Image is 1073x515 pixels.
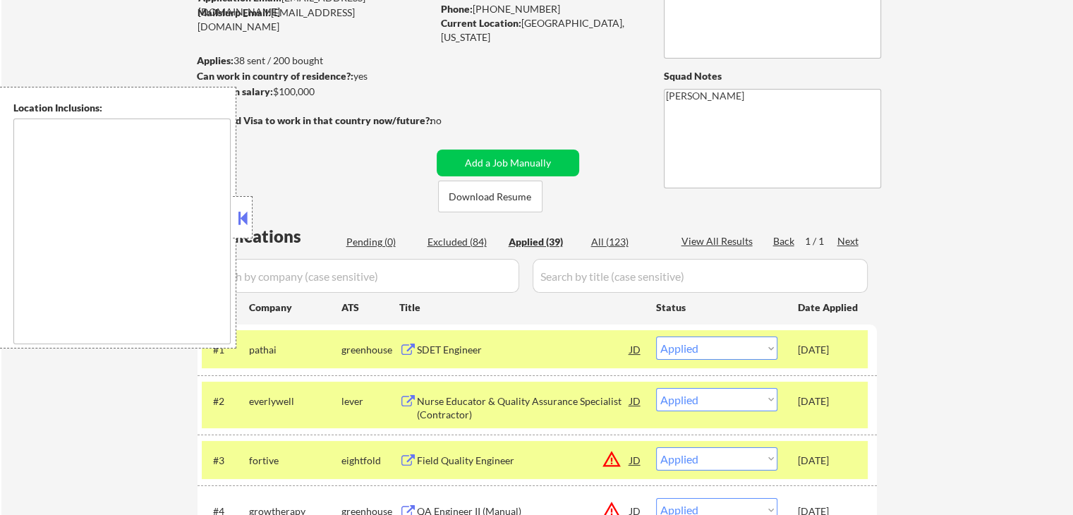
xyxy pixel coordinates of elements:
div: eightfold [341,454,399,468]
div: [DATE] [798,454,860,468]
div: All (123) [591,235,662,249]
strong: Minimum salary: [197,85,273,97]
div: Pending (0) [346,235,417,249]
div: JD [629,388,643,413]
strong: Applies: [197,54,234,66]
button: Add a Job Manually [437,150,579,176]
div: 38 sent / 200 bought [197,54,432,68]
div: Date Applied [798,301,860,315]
div: Company [249,301,341,315]
strong: Mailslurp Email: [198,6,271,18]
div: [PHONE_NUMBER] [441,2,641,16]
div: Title [399,301,643,315]
div: #1 [213,343,238,357]
div: Applications [202,228,341,245]
div: #3 [213,454,238,468]
div: Squad Notes [664,69,881,83]
div: [DATE] [798,394,860,408]
div: Excluded (84) [428,235,498,249]
div: $100,000 [197,85,432,99]
div: greenhouse [341,343,399,357]
div: Nurse Educator & Quality Assurance Specialist (Contractor) [417,394,630,422]
div: no [430,114,471,128]
div: fortive [249,454,341,468]
div: 1 / 1 [805,234,837,248]
div: SDET Engineer [417,343,630,357]
input: Search by title (case sensitive) [533,259,868,293]
div: Next [837,234,860,248]
strong: Current Location: [441,17,521,29]
strong: Phone: [441,3,473,15]
div: Location Inclusions: [13,101,231,115]
button: Download Resume [438,181,542,212]
div: JD [629,447,643,473]
div: [GEOGRAPHIC_DATA], [US_STATE] [441,16,641,44]
div: Back [773,234,796,248]
div: #2 [213,394,238,408]
div: [EMAIL_ADDRESS][DOMAIN_NAME] [198,6,432,33]
div: [DATE] [798,343,860,357]
div: ATS [341,301,399,315]
div: pathai [249,343,341,357]
div: everlywell [249,394,341,408]
strong: Can work in country of residence?: [197,70,353,82]
input: Search by company (case sensitive) [202,259,519,293]
div: Applied (39) [509,235,579,249]
strong: Will need Visa to work in that country now/future?: [198,114,432,126]
div: Field Quality Engineer [417,454,630,468]
button: warning_amber [602,449,622,469]
div: yes [197,69,428,83]
div: View All Results [681,234,757,248]
div: Status [656,294,777,320]
div: JD [629,337,643,362]
div: lever [341,394,399,408]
